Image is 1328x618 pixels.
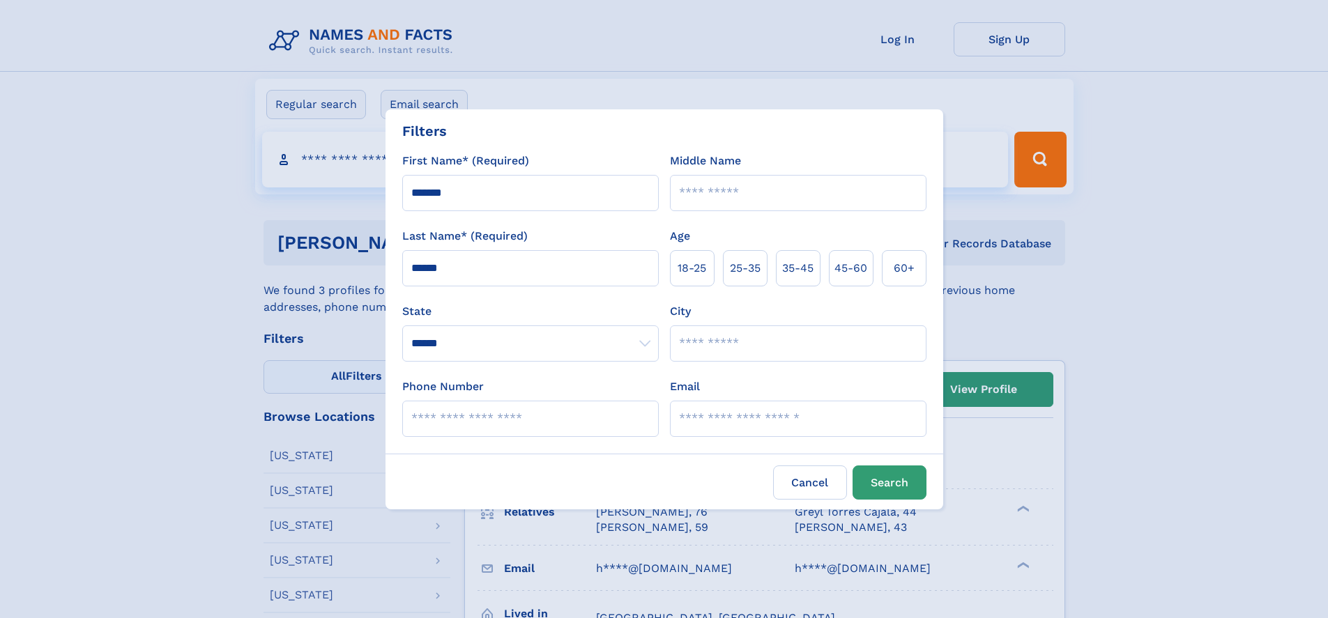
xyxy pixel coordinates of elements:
[678,260,706,277] span: 18‑25
[402,121,447,141] div: Filters
[894,260,915,277] span: 60+
[834,260,867,277] span: 45‑60
[853,465,926,500] button: Search
[670,303,691,320] label: City
[773,465,847,500] label: Cancel
[402,303,659,320] label: State
[782,260,814,277] span: 35‑45
[670,378,700,395] label: Email
[670,153,741,169] label: Middle Name
[730,260,761,277] span: 25‑35
[670,228,690,245] label: Age
[402,378,484,395] label: Phone Number
[402,228,528,245] label: Last Name* (Required)
[402,153,529,169] label: First Name* (Required)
